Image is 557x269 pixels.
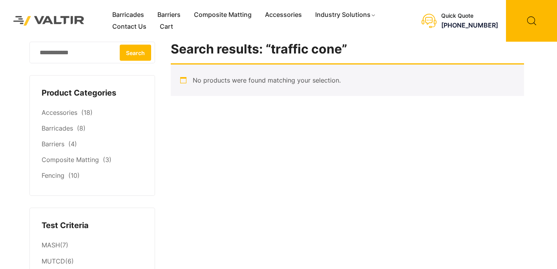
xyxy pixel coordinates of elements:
a: Contact Us [106,21,153,33]
a: Composite Matting [187,9,258,21]
div: Quick Quote [441,13,498,19]
h1: Search results: “traffic cone” [171,42,524,57]
img: Valtir Rentals [6,9,92,33]
h4: Test Criteria [42,220,143,232]
a: Cart [153,21,180,33]
a: Barriers [151,9,187,21]
a: MUTCD [42,257,65,265]
a: Industry Solutions [309,9,383,21]
li: (7) [42,237,143,253]
a: Accessories [258,9,309,21]
span: (8) [77,124,86,132]
a: Fencing [42,171,64,179]
span: (4) [68,140,77,148]
a: Barriers [42,140,64,148]
h4: Product Categories [42,87,143,99]
a: Accessories [42,109,77,116]
button: Search [120,44,151,61]
a: [PHONE_NUMBER] [441,21,498,29]
a: Barricades [106,9,151,21]
span: (3) [103,156,111,164]
span: (10) [68,171,80,179]
span: (18) [81,109,93,116]
a: Barricades [42,124,73,132]
a: MASH [42,241,60,249]
div: No products were found matching your selection. [171,63,524,96]
a: Composite Matting [42,156,99,164]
